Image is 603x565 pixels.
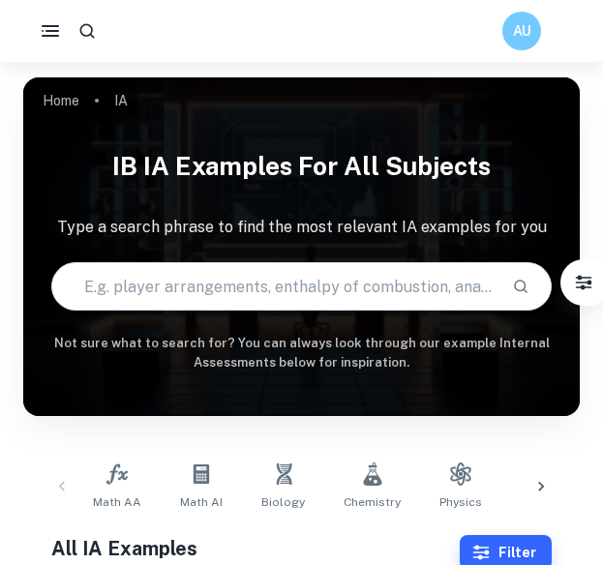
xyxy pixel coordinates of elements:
button: AU [502,12,541,50]
span: Math AA [93,493,141,511]
input: E.g. player arrangements, enthalpy of combustion, analysis of a big city... [52,259,497,313]
h1: All IA Examples [51,534,461,563]
button: Search [504,270,537,303]
p: IA [114,90,128,111]
span: Math AI [180,493,223,511]
span: Biology [261,493,305,511]
h6: Not sure what to search for? You can always look through our example Internal Assessments below f... [23,334,580,373]
span: Chemistry [344,493,401,511]
h1: IB IA examples for all subjects [23,139,580,193]
p: Type a search phrase to find the most relevant IA examples for you [23,216,580,239]
h6: AU [511,20,533,42]
a: Home [43,87,79,114]
span: Physics [439,493,482,511]
button: Filter [564,263,603,302]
